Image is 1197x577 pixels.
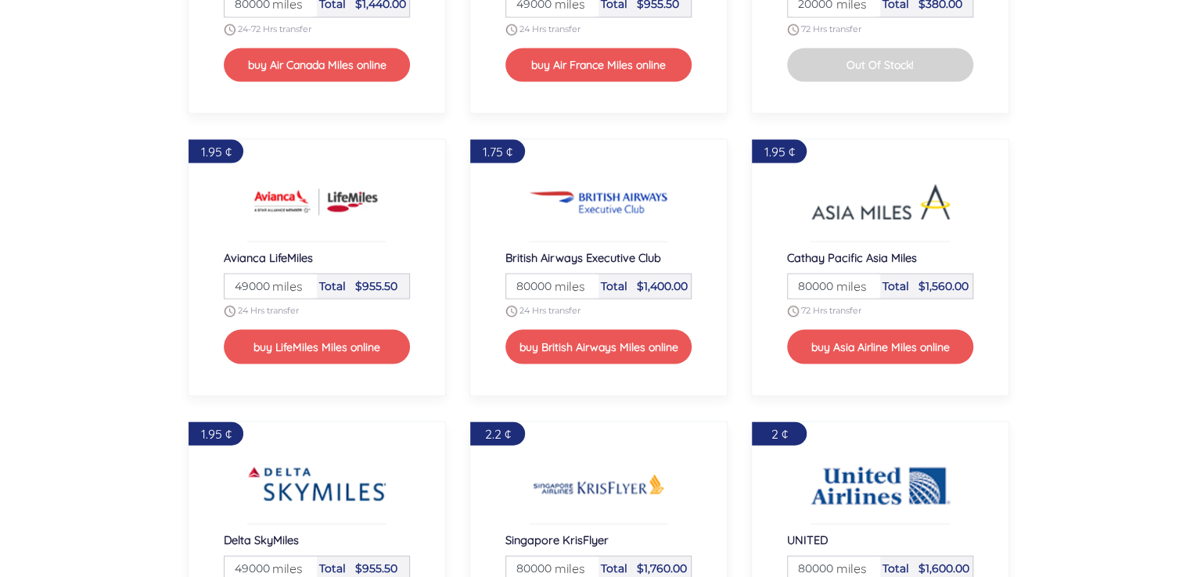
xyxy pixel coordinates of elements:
[787,305,799,317] img: schedule.png
[224,48,410,81] button: buy Air Canada Miles online
[637,561,687,575] span: $1,760.00
[483,143,512,159] span: 1.75 ¢
[546,558,584,577] span: miles
[918,278,969,292] span: $1,560.00
[505,249,661,264] span: British Airways Executive Club
[264,558,303,577] span: miles
[801,305,861,316] span: 72 Hrs transfer
[224,532,299,547] span: Delta SkyMiles
[505,48,692,81] button: buy Air France Miles online
[319,561,346,575] span: Total
[528,453,669,515] img: Buy Singapore KrisFlyer Airline miles online
[787,329,973,363] button: buy Asia Airline Miles online
[224,23,235,35] img: schedule.png
[238,305,299,316] span: 24 Hrs transfer
[787,48,973,81] button: Out Of Stock!
[637,278,688,292] span: $1,400.00
[505,305,517,317] img: schedule.png
[505,329,692,363] button: buy British Airways Miles online
[528,170,669,233] img: Buy British Airways Executive Club Airline miles online
[601,278,627,292] span: Total
[764,143,795,159] span: 1.95 ¢
[601,561,627,575] span: Total
[787,23,799,35] img: schedule.png
[355,561,397,575] span: $955.50
[828,558,866,577] span: miles
[485,425,511,441] span: 2.2 ¢
[882,278,909,292] span: Total
[810,170,951,233] img: Buy Cathay Pacific Asia Miles Airline miles online
[771,425,788,441] span: 2 ¢
[264,276,303,295] span: miles
[546,276,584,295] span: miles
[801,23,861,34] span: 72 Hrs transfer
[319,278,346,292] span: Total
[246,170,387,233] img: Buy Avianca LifeMiles Airline miles online
[201,143,232,159] span: 1.95 ¢
[918,561,969,575] span: $1,600.00
[505,23,517,35] img: schedule.png
[810,453,951,515] img: Buy UNITED Airline miles online
[355,278,397,292] span: $955.50
[882,561,909,575] span: Total
[787,249,917,264] span: Cathay Pacific Asia Miles
[787,532,828,547] span: UNITED
[224,249,313,264] span: Avianca LifeMiles
[828,276,866,295] span: miles
[238,23,311,34] span: 24-72 Hrs transfer
[519,23,581,34] span: 24 Hrs transfer
[224,329,410,363] button: buy LifeMiles Miles online
[201,425,232,441] span: 1.95 ¢
[246,453,387,515] img: Buy Delta SkyMiles Airline miles online
[224,305,235,317] img: schedule.png
[505,532,609,547] span: Singapore KrisFlyer
[519,305,581,316] span: 24 Hrs transfer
